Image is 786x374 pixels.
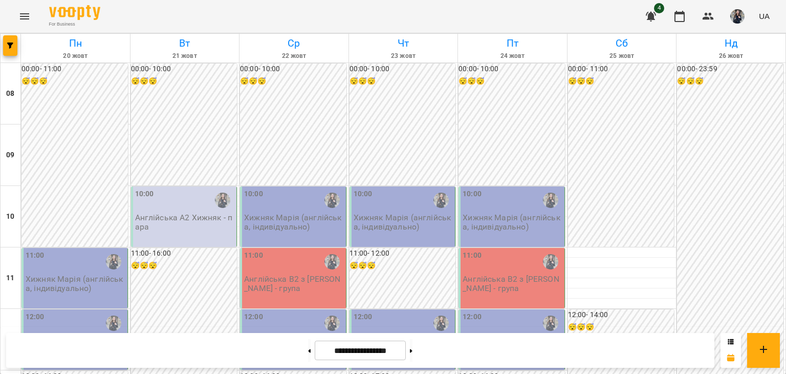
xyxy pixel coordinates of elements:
img: Хижняк Марія Сергіївна (а) [324,254,340,269]
span: 4 [654,3,664,13]
img: Voopty Logo [49,5,100,20]
h6: 22 жовт [241,51,347,61]
label: 10:00 [463,189,482,200]
h6: 😴😴😴 [677,76,783,87]
p: Хижняк Марія (англійська, індивідуально) [463,213,562,231]
h6: 00:00 - 10:00 [350,64,456,75]
h6: Ср [241,35,347,51]
h6: 00:00 - 11:00 [21,64,128,75]
label: 10:00 [354,189,373,200]
h6: 00:00 - 10:00 [131,64,237,75]
h6: 😴😴😴 [240,76,346,87]
h6: 😴😴😴 [568,76,674,87]
h6: 24 жовт [460,51,565,61]
p: Англійська B2 з [PERSON_NAME] - група [244,275,344,293]
h6: 11:00 - 12:00 [350,248,456,259]
h6: 😴😴😴 [350,76,456,87]
h6: 23 жовт [351,51,456,61]
h6: Пн [23,35,128,51]
button: Menu [12,4,37,29]
img: 5dc71f453aaa25dcd3a6e3e648fe382a.JPG [730,9,745,24]
h6: 26 жовт [678,51,784,61]
h6: 09 [6,150,14,161]
img: Хижняк Марія Сергіївна (а) [543,316,558,331]
img: Хижняк Марія Сергіївна (а) [433,193,449,208]
img: Хижняк Марія Сергіївна (а) [543,254,558,269]
img: Хижняк Марія Сергіївна (а) [106,316,121,331]
h6: 00:00 - 10:00 [458,64,565,75]
h6: 20 жовт [23,51,128,61]
label: 12:00 [244,311,263,323]
p: Англійська А2 Хижняк - пара [135,213,235,231]
img: Хижняк Марія Сергіївна (а) [433,316,449,331]
label: 10:00 [135,189,154,200]
h6: Пт [460,35,565,51]
label: 12:00 [463,311,482,323]
h6: Нд [678,35,784,51]
label: 11:00 [463,250,482,261]
h6: 21 жовт [132,51,238,61]
p: Хижняк Марія (англійська, індивідуально) [244,213,344,231]
h6: 😴😴😴 [458,76,565,87]
h6: 11 [6,273,14,284]
h6: 00:00 - 11:00 [568,64,674,75]
h6: 00:00 - 10:00 [240,64,346,75]
h6: 😴😴😴 [21,76,128,87]
p: Хижняк Марія (англійська, індивідуально) [26,275,125,293]
h6: Чт [351,35,456,51]
img: Хижняк Марія Сергіївна (а) [106,254,121,269]
h6: 😴😴😴 [131,260,237,272]
h6: 12:00 - 14:00 [568,309,674,321]
span: UA [759,11,770,22]
img: Хижняк Марія Сергіївна (а) [215,193,230,208]
h6: 08 [6,88,14,99]
button: UA [755,7,774,26]
label: 10:00 [244,189,263,200]
h6: 😴😴😴 [350,260,456,272]
img: Хижняк Марія Сергіївна (а) [543,193,558,208]
label: 12:00 [354,311,373,323]
h6: 😴😴😴 [131,76,237,87]
h6: 😴😴😴 [568,322,674,333]
img: Хижняк Марія Сергіївна (а) [324,316,340,331]
h6: Сб [569,35,675,51]
h6: 11:00 - 16:00 [131,248,237,259]
h6: 00:00 - 23:59 [677,64,783,75]
label: 11:00 [26,250,45,261]
span: For Business [49,21,100,28]
img: Хижняк Марія Сергіївна (а) [324,193,340,208]
h6: 25 жовт [569,51,675,61]
p: Англійська B2 з [PERSON_NAME] - група [463,275,562,293]
p: Хижняк Марія (англійська, індивідуально) [354,213,453,231]
h6: 10 [6,211,14,222]
h6: Вт [132,35,238,51]
label: 12:00 [26,311,45,323]
label: 11:00 [244,250,263,261]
